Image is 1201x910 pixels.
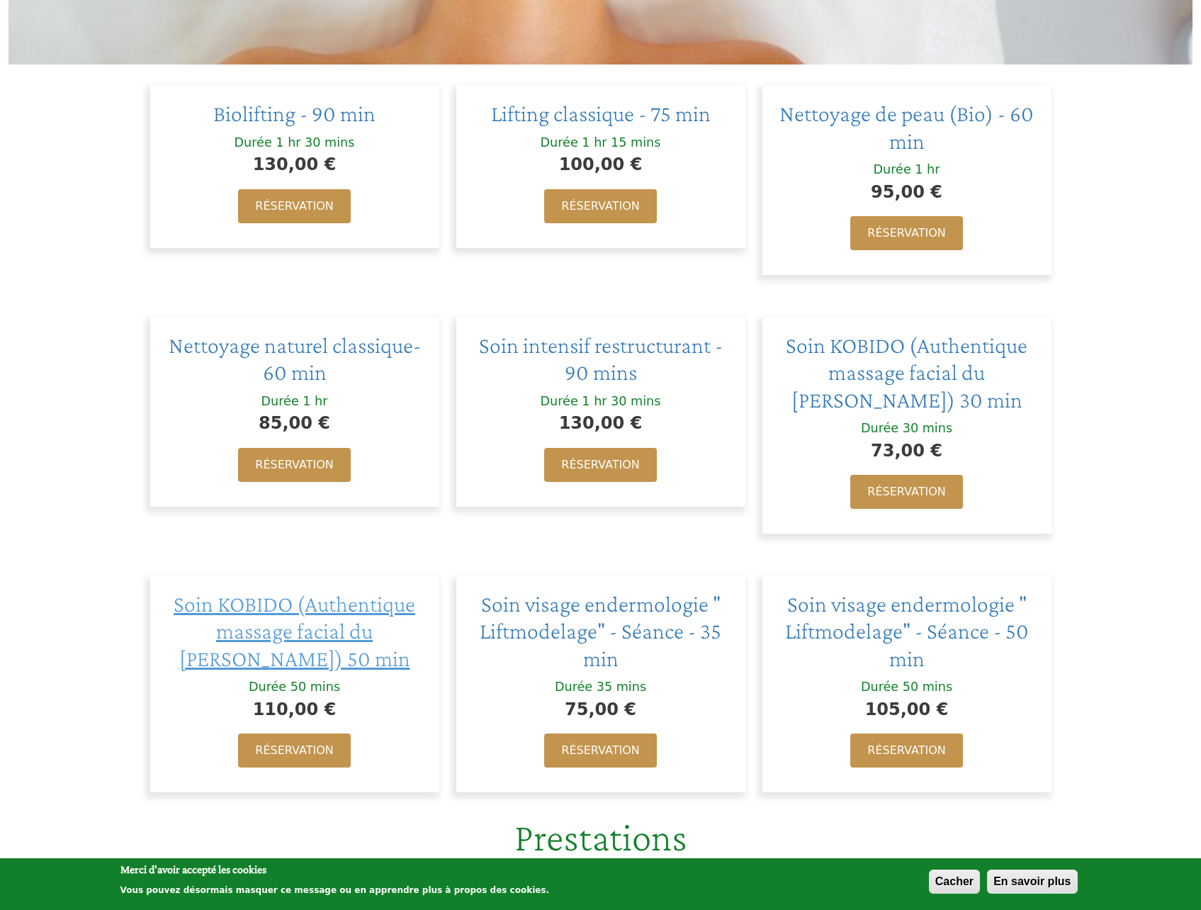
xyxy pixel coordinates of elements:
[174,591,415,671] a: Soin KOBIDO (Authentique massage facial du [PERSON_NAME]) 50 min
[164,696,425,723] div: 110,00 €
[777,179,1037,206] div: 95,00 €
[169,332,421,385] a: Nettoyage naturel classique- 60 min
[582,393,660,410] div: 1 hr 30 mins
[120,862,550,877] h2: Merci d'avoir accepté les cookies
[235,135,272,151] div: Durée
[779,101,1034,153] a: Nettoyage de peau (Bio) - 60 min
[861,679,898,695] div: Durée
[261,393,299,410] div: Durée
[544,448,656,482] a: Réservation
[850,216,962,250] a: Réservation
[491,101,711,126] a: Lifting classique - 75 min
[544,189,656,223] a: Réservation
[582,135,660,151] div: 1 hr 15 mins
[470,151,731,178] div: 100,00 €
[597,679,646,695] div: 35 mins
[238,448,350,482] a: Réservation
[903,420,952,437] div: 30 mins
[164,410,425,437] div: 85,00 €
[303,393,327,410] div: 1 hr
[120,885,550,895] p: Vous pouvez désormais masquer ce message ou en apprendre plus à propos des cookies.
[238,734,350,768] a: Réservation
[785,591,1029,671] a: Soin visage endermologie " Liftmodelage" - Séance - 50 min
[555,679,592,695] div: Durée
[903,679,952,695] div: 50 mins
[249,679,286,695] div: Durée
[470,696,731,723] div: 75,00 €
[291,679,340,695] div: 50 mins
[861,420,898,437] div: Durée
[987,870,1077,894] button: En savoir plus
[929,870,980,894] button: Cacher
[777,696,1037,723] div: 105,00 €
[479,332,723,385] a: Soin intensif restructurant - 90 mins
[850,475,962,509] a: Réservation
[276,135,354,151] div: 1 hr 30 mins
[238,189,350,223] a: Réservation
[850,734,962,768] a: Réservation
[777,437,1037,464] div: 73,00 €
[915,162,940,178] div: 1 hr
[480,591,721,671] a: Soin visage endermologie " Liftmodelage" - Séance - 35 min
[541,135,578,151] div: Durée
[544,734,656,768] a: Réservation
[213,101,376,126] a: Biolifting - 90 min
[470,410,731,437] div: 130,00 €
[786,332,1027,412] a: Soin KOBIDO (Authentique massage facial du [PERSON_NAME]) 30 min
[541,393,578,410] div: Durée
[164,151,425,178] div: 130,00 €
[874,162,911,178] div: Durée
[9,814,1192,882] h2: Prestations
